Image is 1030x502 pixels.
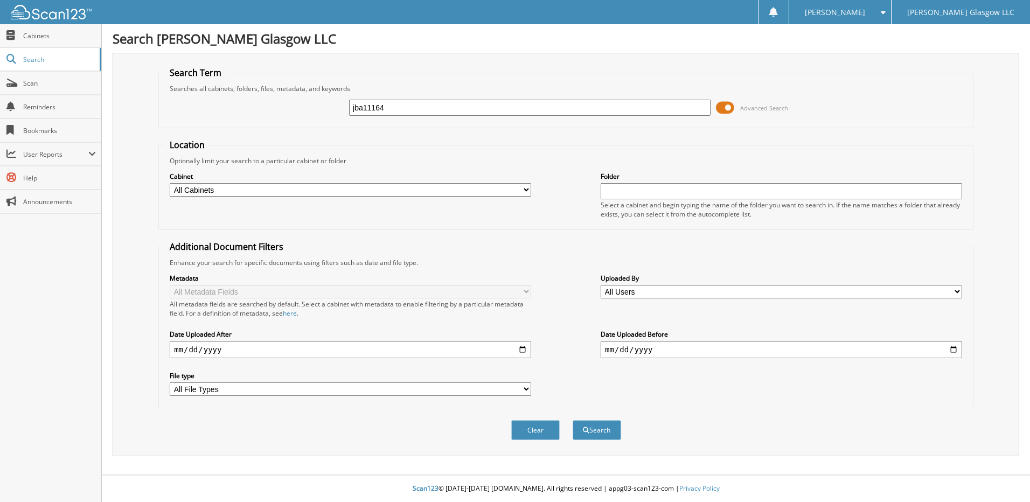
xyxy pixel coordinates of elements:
[511,420,560,440] button: Clear
[805,9,865,16] span: [PERSON_NAME]
[283,309,297,318] a: here
[164,84,968,93] div: Searches all cabinets, folders, files, metadata, and keywords
[413,484,439,493] span: Scan123
[164,258,968,267] div: Enhance your search for specific documents using filters such as date and file type.
[23,55,94,64] span: Search
[170,330,531,339] label: Date Uploaded After
[601,341,962,358] input: end
[11,5,92,19] img: scan123-logo-white.svg
[23,79,96,88] span: Scan
[601,200,962,219] div: Select a cabinet and begin typing the name of the folder you want to search in. If the name match...
[23,126,96,135] span: Bookmarks
[164,139,210,151] legend: Location
[170,172,531,181] label: Cabinet
[170,274,531,283] label: Metadata
[102,476,1030,502] div: © [DATE]-[DATE] [DOMAIN_NAME]. All rights reserved | appg03-scan123-com |
[573,420,621,440] button: Search
[679,484,720,493] a: Privacy Policy
[164,67,227,79] legend: Search Term
[170,341,531,358] input: start
[170,371,531,380] label: File type
[23,197,96,206] span: Announcements
[23,173,96,183] span: Help
[601,274,962,283] label: Uploaded By
[23,31,96,40] span: Cabinets
[164,156,968,165] div: Optionally limit your search to a particular cabinet or folder
[23,150,88,159] span: User Reports
[907,9,1014,16] span: [PERSON_NAME] Glasgow LLC
[601,172,962,181] label: Folder
[170,299,531,318] div: All metadata fields are searched by default. Select a cabinet with metadata to enable filtering b...
[164,241,289,253] legend: Additional Document Filters
[976,450,1030,502] iframe: Chat Widget
[601,330,962,339] label: Date Uploaded Before
[23,102,96,111] span: Reminders
[113,30,1019,47] h1: Search [PERSON_NAME] Glasgow LLC
[740,104,788,112] span: Advanced Search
